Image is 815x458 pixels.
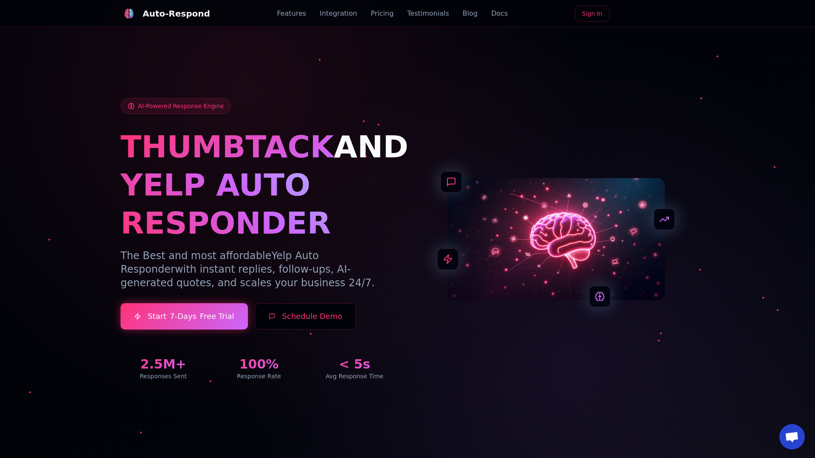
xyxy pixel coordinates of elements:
h1: YELP AUTO RESPONDER [121,166,397,242]
div: 2.5M+ [121,357,206,372]
a: Integration [320,8,357,19]
iframe: Sign in with Google Button [612,5,699,23]
a: Auto-Respond LogoAuto-Respond [121,5,210,22]
span: AND [334,129,408,165]
a: Testimonials [407,8,449,19]
span: 7-Days [170,310,197,322]
button: Schedule Demo [255,303,357,330]
img: Auto-Respond Logo [124,8,134,19]
img: AI Neural Network Brain [447,178,665,300]
a: Start7-DaysFree Trial [121,303,248,330]
a: Pricing [371,8,393,19]
span: THUMBTACK [121,129,334,165]
div: Auto-Respond [143,8,210,20]
span: AI-Powered Response Engine [138,102,224,110]
div: Open chat [779,424,805,450]
a: Blog [463,8,478,19]
div: 100% [216,357,301,372]
div: Responses Sent [121,372,206,380]
p: The Best and most affordable with instant replies, follow-ups, AI-generated quotes, and scales yo... [121,249,397,290]
div: Avg Response Time [312,372,397,380]
span: Yelp Auto Responder [121,250,319,275]
a: Sign In [575,6,610,22]
a: Features [277,8,306,19]
a: Docs [491,8,508,19]
div: < 5s [312,357,397,372]
div: Response Rate [216,372,301,380]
